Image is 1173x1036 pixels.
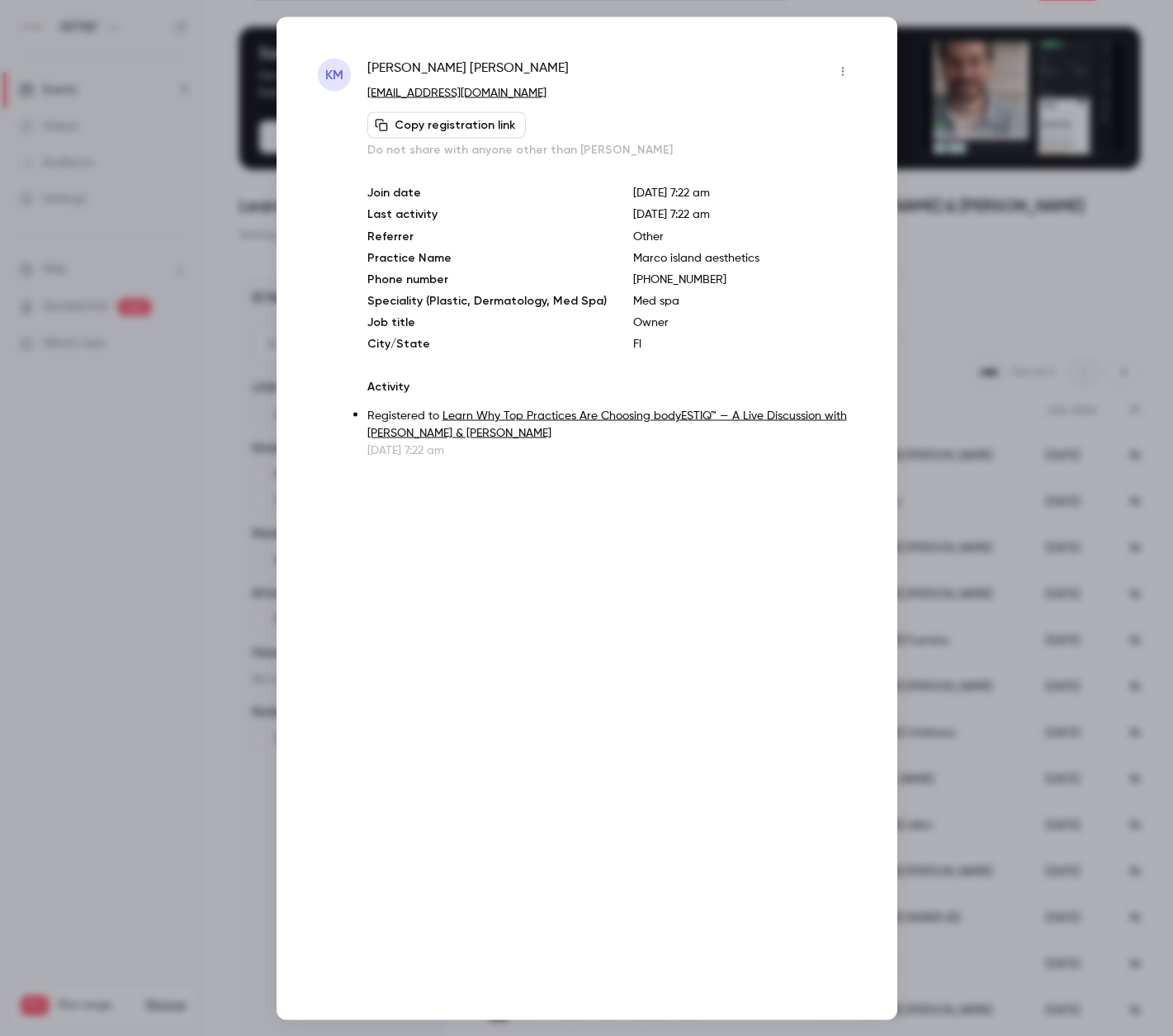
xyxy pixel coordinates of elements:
[633,271,856,287] p: [PHONE_NUMBER]
[367,271,607,287] p: Phone number
[367,409,847,438] a: Learn Why Top Practices Are Choosing bodyESTIQ™ — A Live Discussion with [PERSON_NAME] & [PERSON_...
[367,314,607,330] p: Job title
[367,442,856,458] p: [DATE] 7:22 am
[633,335,856,352] p: Fl
[367,184,607,201] p: Join date
[633,208,710,220] span: [DATE] 7:22 am
[367,58,569,84] span: [PERSON_NAME] [PERSON_NAME]
[367,228,607,244] p: Referrer
[633,228,856,244] p: Other
[367,407,856,442] p: Registered to
[367,206,607,223] p: Last activity
[367,249,607,266] p: Practice Name
[367,378,856,395] p: Activity
[633,314,856,330] p: Owner
[367,87,546,98] a: [EMAIL_ADDRESS][DOMAIN_NAME]
[325,64,343,84] span: KM
[367,111,526,138] button: Copy registration link
[633,184,856,201] p: [DATE] 7:22 am
[367,141,856,158] p: Do not share with anyone other than [PERSON_NAME]
[367,335,607,352] p: City/State
[633,292,856,309] p: Med spa
[633,249,856,266] p: Marco island aesthetics
[367,292,607,309] p: Speciality (Plastic, Dermatology, Med Spa)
